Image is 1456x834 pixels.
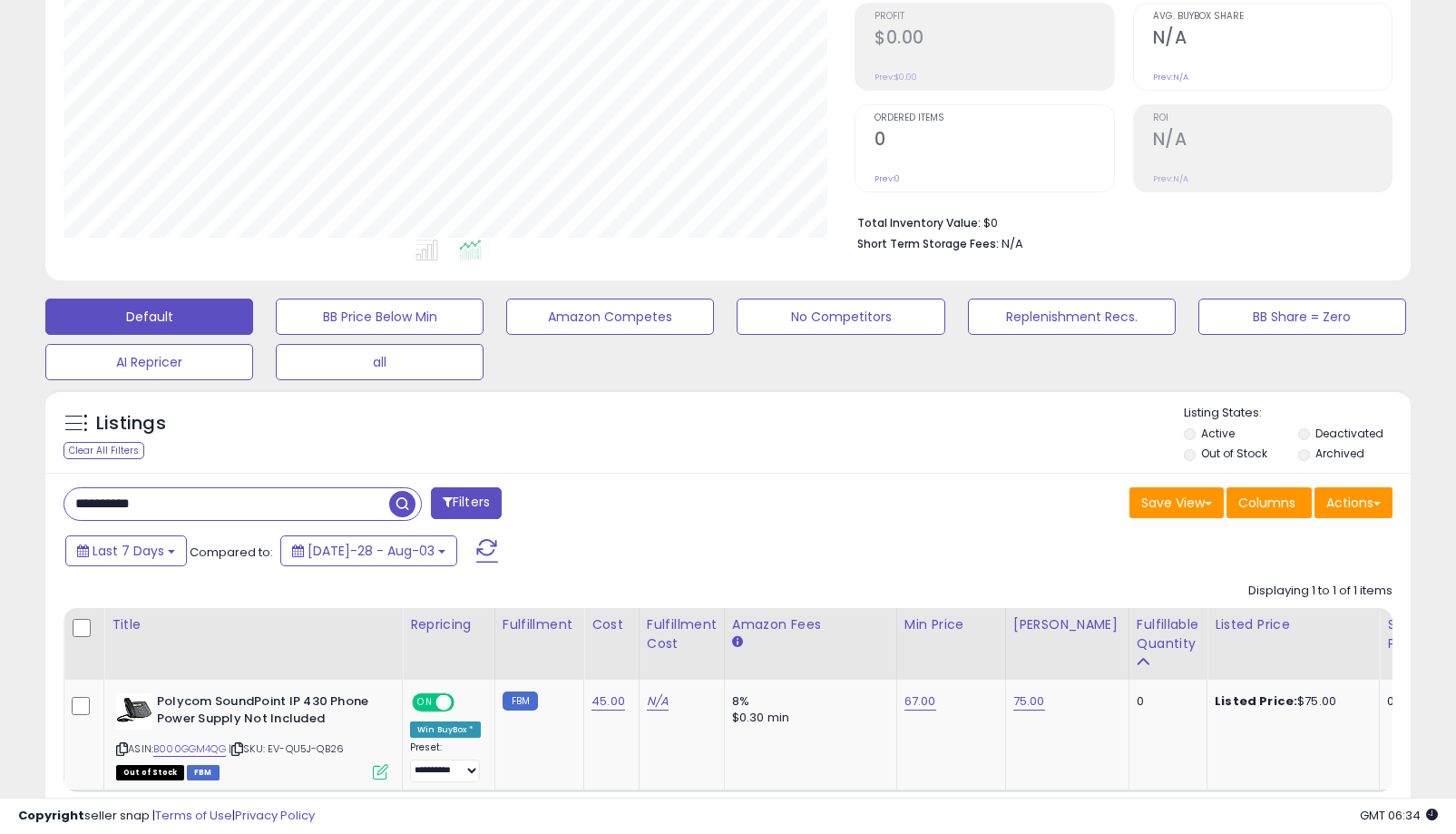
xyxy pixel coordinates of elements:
b: Total Inventory Value: [857,215,981,231]
a: Privacy Policy [235,807,315,824]
button: Replenishment Recs. [968,299,1176,335]
b: Short Term Storage Fees: [857,236,999,251]
h2: N/A [1153,27,1392,52]
div: Displaying 1 to 1 of 1 items [1248,583,1392,600]
button: Default [45,299,253,335]
span: Compared to: [190,544,273,561]
span: OFF [452,695,481,711]
h5: Listings [96,411,166,437]
div: Listed Price [1215,615,1372,634]
button: AI Repricer [45,344,253,380]
span: N/A [1002,235,1023,252]
div: Win BuyBox * [410,721,481,738]
div: $75.00 [1215,693,1365,710]
div: ASIN: [116,693,388,778]
div: 0.00 [1387,693,1417,710]
div: seller snap | | [18,808,315,825]
span: ROI [1153,113,1392,123]
small: Prev: $0.00 [875,72,917,83]
div: Title [112,615,395,634]
label: Active [1201,426,1235,441]
span: Profit [875,12,1113,22]
div: Clear All Filters [64,442,144,459]
button: BB Price Below Min [276,299,484,335]
a: Terms of Use [155,807,232,824]
div: Preset: [410,741,481,782]
span: Avg. Buybox Share [1153,12,1392,22]
span: ON [414,695,436,711]
b: Listed Price: [1215,692,1297,710]
button: Filters [431,487,502,519]
div: 0 [1137,693,1193,710]
div: Cost [591,615,631,634]
button: Columns [1226,487,1312,518]
h2: $0.00 [875,27,1113,52]
a: 45.00 [591,692,625,711]
a: 75.00 [1013,692,1045,711]
button: No Competitors [737,299,944,335]
div: Min Price [904,615,998,634]
h2: 0 [875,129,1113,153]
span: All listings that are currently out of stock and unavailable for purchase on Amazon [116,765,184,780]
p: Listing States: [1184,405,1411,422]
label: Deactivated [1315,426,1383,441]
small: FBM [503,692,538,711]
button: Actions [1314,487,1392,518]
div: Ship Price [1387,615,1423,653]
button: Amazon Competes [506,299,714,335]
img: 41gX4-0DGbL._SL40_.jpg [116,693,152,730]
div: Fulfillment [503,615,576,634]
small: Prev: 0 [875,173,900,184]
div: Fulfillable Quantity [1137,615,1199,653]
small: Prev: N/A [1153,72,1188,83]
div: Amazon Fees [732,615,889,634]
span: 2025-08-14 06:34 GMT [1360,807,1438,824]
div: $0.30 min [732,710,883,726]
div: [PERSON_NAME] [1013,615,1121,634]
a: B000GGM4QG [153,741,226,757]
div: Fulfillment Cost [647,615,717,653]
button: all [276,344,484,380]
span: [DATE]-28 - Aug-03 [308,542,435,560]
span: FBM [187,765,220,780]
a: 67.00 [904,692,936,711]
button: BB Share = Zero [1198,299,1406,335]
button: Save View [1129,487,1224,518]
a: N/A [647,692,669,711]
span: Last 7 Days [93,542,164,560]
small: Amazon Fees. [732,634,743,651]
small: Prev: N/A [1153,173,1188,184]
label: Out of Stock [1201,446,1267,461]
button: Last 7 Days [65,535,187,566]
strong: Copyright [18,807,84,824]
span: | SKU: EV-QU5J-QB26 [229,741,344,756]
button: [DATE]-28 - Aug-03 [280,535,457,566]
div: Repricing [410,615,487,634]
span: Ordered Items [875,113,1113,123]
li: $0 [857,211,1379,232]
b: Polycom SoundPoint IP 430 Phone Power Supply Not Included [157,693,377,731]
h2: N/A [1153,129,1392,153]
div: 8% [732,693,883,710]
label: Archived [1315,446,1364,461]
span: Columns [1238,494,1295,512]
